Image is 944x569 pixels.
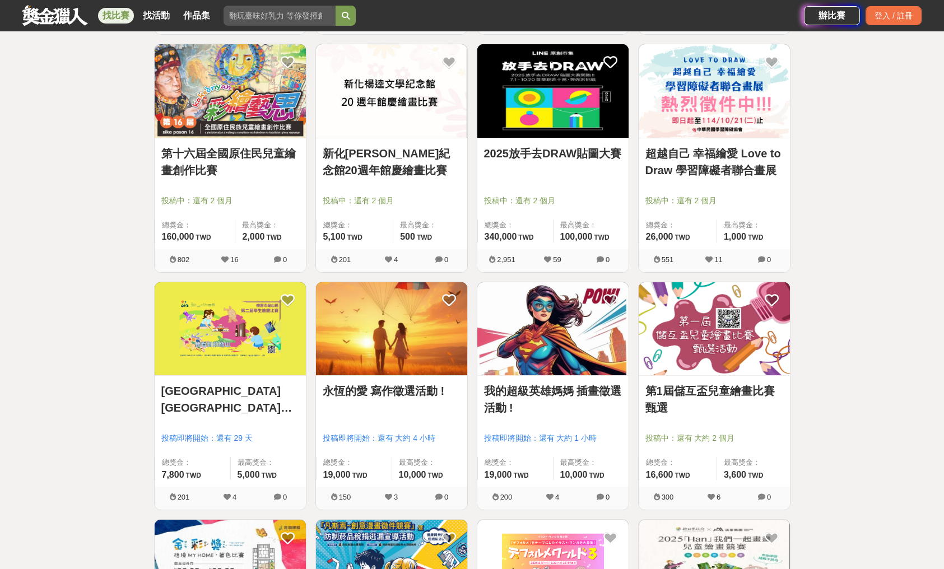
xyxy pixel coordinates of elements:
span: TWD [196,234,211,241]
span: 最高獎金： [242,220,299,231]
span: 最高獎金： [560,457,622,468]
span: 投稿中：還有 2 個月 [161,195,299,207]
img: Cover Image [477,282,629,376]
span: 總獎金： [162,457,224,468]
span: TWD [675,234,690,241]
span: TWD [748,234,763,241]
span: TWD [518,234,533,241]
span: 最高獎金： [724,220,783,231]
span: 最高獎金： [238,457,299,468]
a: 新化[PERSON_NAME]紀念館20週年館慶繪畫比賽 [323,145,461,179]
span: 340,000 [485,232,517,241]
span: 0 [444,255,448,264]
span: 4 [394,255,398,264]
span: 0 [767,493,771,501]
a: Cover Image [155,44,306,138]
span: 總獎金： [485,457,546,468]
a: 第十六屆全國原住民兒童繪畫創作比賽 [161,145,299,179]
span: 總獎金： [646,220,710,231]
img: Cover Image [316,44,467,138]
span: TWD [417,234,432,241]
span: 0 [606,493,610,501]
span: 5,000 [238,470,260,479]
span: 0 [283,255,287,264]
span: TWD [262,472,277,479]
span: 16,600 [646,470,673,479]
span: 802 [178,255,190,264]
span: 最高獎金： [724,457,783,468]
a: 辦比賽 [804,6,860,25]
span: 300 [662,493,674,501]
span: 3 [394,493,398,501]
img: Cover Image [639,44,790,138]
span: 19,000 [323,470,351,479]
span: 投稿中：還有 大約 2 個月 [645,432,783,444]
span: TWD [594,234,609,241]
img: Cover Image [155,282,306,376]
span: 10,000 [560,470,588,479]
span: 59 [553,255,561,264]
input: 翻玩臺味好乳力 等你發揮創意！ [224,6,336,26]
span: 投稿中：還有 2 個月 [484,195,622,207]
span: 4 [232,493,236,501]
span: TWD [589,472,604,479]
span: 最高獎金： [399,457,461,468]
span: 最高獎金： [400,220,460,231]
img: Cover Image [639,282,790,376]
span: 0 [767,255,771,264]
div: 登入 / 註冊 [866,6,922,25]
span: 5,100 [323,232,346,241]
a: [GEOGRAPHIC_DATA][GEOGRAPHIC_DATA]第二屆學生繪畫比賽 [161,383,299,416]
a: 超越自己 幸福繪愛 Love to Draw 學習障礙者聯合畫展 [645,145,783,179]
span: 11 [714,255,722,264]
span: 10,000 [399,470,426,479]
img: Cover Image [477,44,629,138]
span: 19,000 [485,470,512,479]
img: Cover Image [316,282,467,376]
span: 總獎金： [323,457,385,468]
span: 投稿即將開始：還有 29 天 [161,432,299,444]
span: 投稿即將開始：還有 大約 4 小時 [323,432,461,444]
span: 26,000 [646,232,673,241]
span: 3,600 [724,470,746,479]
span: TWD [748,472,763,479]
span: 總獎金： [323,220,387,231]
a: 找比賽 [98,8,134,24]
span: 200 [500,493,513,501]
span: 投稿中：還有 2 個月 [323,195,461,207]
span: 201 [178,493,190,501]
span: 總獎金： [485,220,546,231]
span: 1,000 [724,232,746,241]
span: 160,000 [162,232,194,241]
a: 作品集 [179,8,215,24]
span: 最高獎金： [560,220,622,231]
span: 7,800 [162,470,184,479]
span: 100,000 [560,232,593,241]
span: 551 [662,255,674,264]
a: 第1屆儲互盃兒童繪畫比賽甄選 [645,383,783,416]
span: 6 [717,493,720,501]
span: 總獎金： [646,457,710,468]
a: 找活動 [138,8,174,24]
span: 2,000 [242,232,264,241]
span: 0 [444,493,448,501]
span: TWD [186,472,201,479]
span: TWD [347,234,362,241]
span: 150 [339,493,351,501]
span: 投稿中：還有 2 個月 [645,195,783,207]
a: 永恆的愛 寫作徵選活動 ! [323,383,461,399]
span: 0 [283,493,287,501]
span: 500 [400,232,415,241]
a: 我的超級英雄媽媽 插畫徵選活動 ! [484,383,622,416]
span: 投稿即將開始：還有 大約 1 小時 [484,432,622,444]
span: 0 [606,255,610,264]
span: TWD [513,472,528,479]
span: 總獎金： [162,220,229,231]
span: 201 [339,255,351,264]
